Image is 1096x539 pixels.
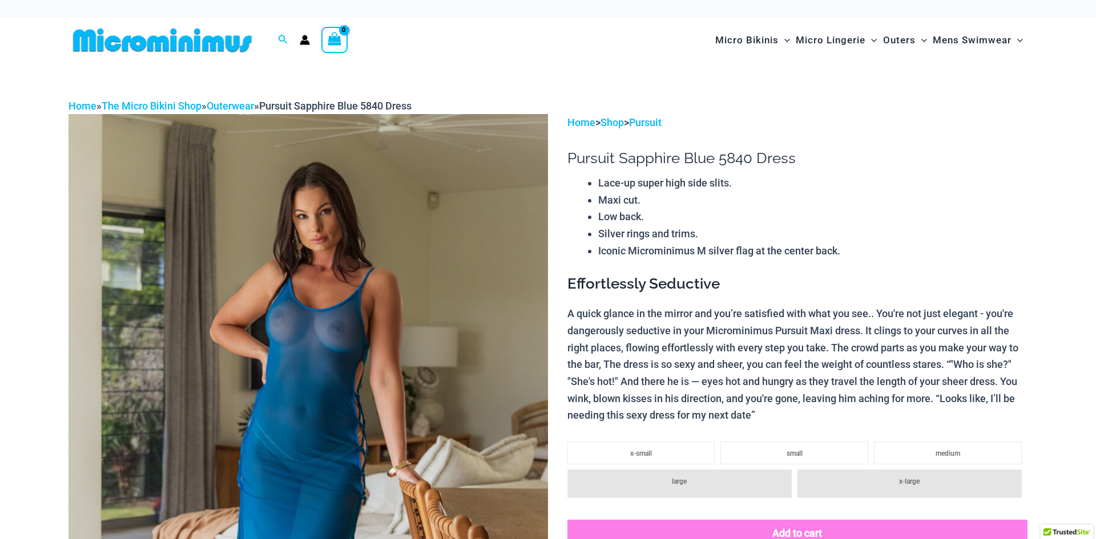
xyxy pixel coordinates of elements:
[598,208,1027,225] li: Low back.
[899,477,920,485] span: x-large
[787,449,803,457] span: small
[933,26,1012,55] span: Mens Swimwear
[715,26,779,55] span: Micro Bikinis
[797,469,1022,498] li: x-large
[259,100,412,112] span: Pursuit Sapphire Blue 5840 Dress
[598,192,1027,209] li: Maxi cut.
[711,21,1027,59] nav: Site Navigation
[720,441,868,464] li: small
[601,116,624,128] a: Shop
[321,27,348,53] a: View Shopping Cart, empty
[567,114,1027,131] p: > >
[567,441,715,464] li: x-small
[779,26,790,55] span: Menu Toggle
[672,477,687,485] span: large
[598,242,1027,260] li: Iconic Microminimus M silver flag at the center back.
[874,441,1022,464] li: medium
[567,305,1027,424] p: A quick glance in the mirror and you’re satisfied with what you see.. You're not just elegant - y...
[278,33,288,47] a: Search icon link
[598,225,1027,242] li: Silver rings and trims.
[567,469,792,498] li: large
[883,26,916,55] span: Outers
[300,35,310,45] a: Account icon link
[567,274,1027,294] h3: Effortlessly Seductive
[865,26,877,55] span: Menu Toggle
[630,449,652,457] span: x-small
[68,27,256,53] img: MM SHOP LOGO FLAT
[1012,26,1023,55] span: Menu Toggle
[796,26,865,55] span: Micro Lingerie
[916,26,927,55] span: Menu Toggle
[207,100,254,112] a: Outerwear
[712,23,793,58] a: Micro BikinisMenu ToggleMenu Toggle
[567,116,595,128] a: Home
[567,149,1027,167] h1: Pursuit Sapphire Blue 5840 Dress
[629,116,662,128] a: Pursuit
[793,23,880,58] a: Micro LingerieMenu ToggleMenu Toggle
[598,175,1027,192] li: Lace-up super high side slits.
[880,23,930,58] a: OutersMenu ToggleMenu Toggle
[936,449,960,457] span: medium
[68,100,96,112] a: Home
[102,100,202,112] a: The Micro Bikini Shop
[68,100,412,112] span: » » »
[930,23,1026,58] a: Mens SwimwearMenu ToggleMenu Toggle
